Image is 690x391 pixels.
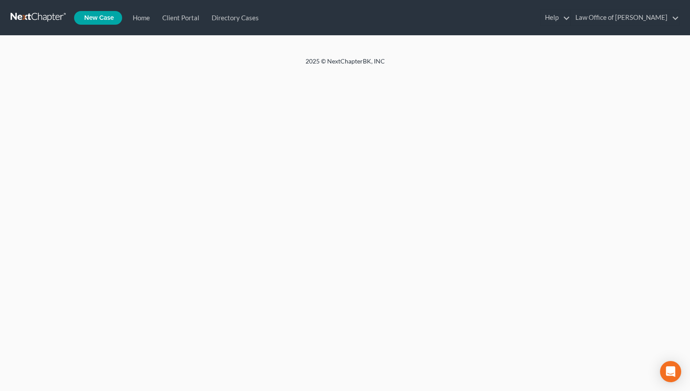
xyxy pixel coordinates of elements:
div: 2025 © NextChapterBK, INC [94,57,597,73]
new-legal-case-button: New Case [74,11,122,25]
a: Help [541,10,570,26]
a: Directory Cases [204,10,263,26]
a: Client Portal [154,10,204,26]
a: Law Office of [PERSON_NAME] [571,10,679,26]
div: Open Intercom Messenger [660,361,681,382]
a: Home [125,10,154,26]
